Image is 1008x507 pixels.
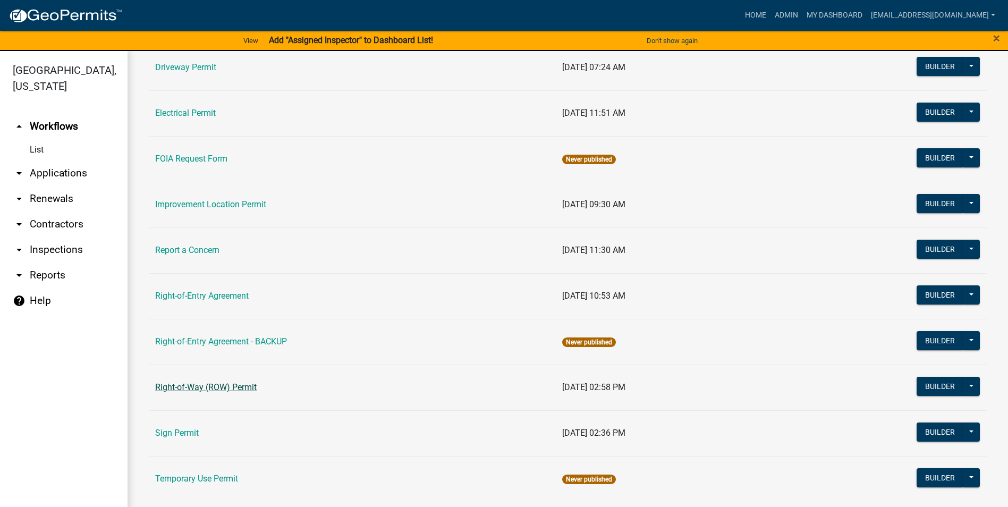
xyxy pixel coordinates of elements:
[155,428,199,438] a: Sign Permit
[155,108,216,118] a: Electrical Permit
[562,475,616,484] span: Never published
[562,291,625,301] span: [DATE] 10:53 AM
[13,294,26,307] i: help
[917,285,963,305] button: Builder
[155,245,219,255] a: Report a Concern
[993,31,1000,46] span: ×
[917,194,963,213] button: Builder
[562,337,616,347] span: Never published
[917,422,963,442] button: Builder
[562,155,616,164] span: Never published
[155,199,266,209] a: Improvement Location Permit
[155,62,216,72] a: Driveway Permit
[155,474,238,484] a: Temporary Use Permit
[770,5,802,26] a: Admin
[13,269,26,282] i: arrow_drop_down
[867,5,999,26] a: [EMAIL_ADDRESS][DOMAIN_NAME]
[917,331,963,350] button: Builder
[562,245,625,255] span: [DATE] 11:30 AM
[155,382,257,392] a: Right-of-Way (ROW) Permit
[802,5,867,26] a: My Dashboard
[562,382,625,392] span: [DATE] 02:58 PM
[917,103,963,122] button: Builder
[993,32,1000,45] button: Close
[155,291,249,301] a: Right-of-Entry Agreement
[917,377,963,396] button: Builder
[562,428,625,438] span: [DATE] 02:36 PM
[642,32,702,49] button: Don't show again
[13,218,26,231] i: arrow_drop_down
[13,120,26,133] i: arrow_drop_up
[269,35,433,45] strong: Add "Assigned Inspector" to Dashboard List!
[13,192,26,205] i: arrow_drop_down
[741,5,770,26] a: Home
[13,243,26,256] i: arrow_drop_down
[239,32,262,49] a: View
[917,468,963,487] button: Builder
[917,148,963,167] button: Builder
[562,199,625,209] span: [DATE] 09:30 AM
[562,108,625,118] span: [DATE] 11:51 AM
[155,336,287,347] a: Right-of-Entry Agreement - BACKUP
[917,240,963,259] button: Builder
[562,62,625,72] span: [DATE] 07:24 AM
[155,154,227,164] a: FOIA Request Form
[917,57,963,76] button: Builder
[13,167,26,180] i: arrow_drop_down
